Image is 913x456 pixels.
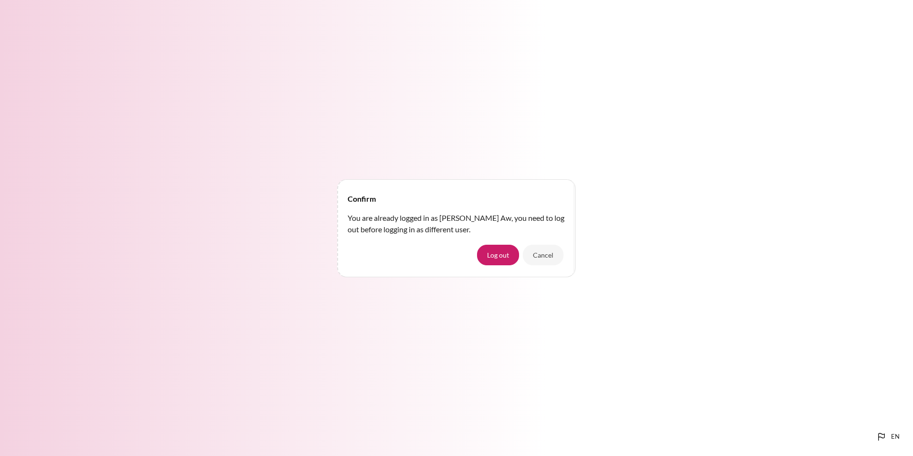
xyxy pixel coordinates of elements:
[891,432,900,442] span: en
[348,193,376,205] h4: Confirm
[477,245,519,265] button: Log out
[872,427,903,446] button: Languages
[348,212,565,235] p: You are already logged in as [PERSON_NAME] Aw, you need to log out before logging in as different...
[523,245,563,265] button: Cancel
